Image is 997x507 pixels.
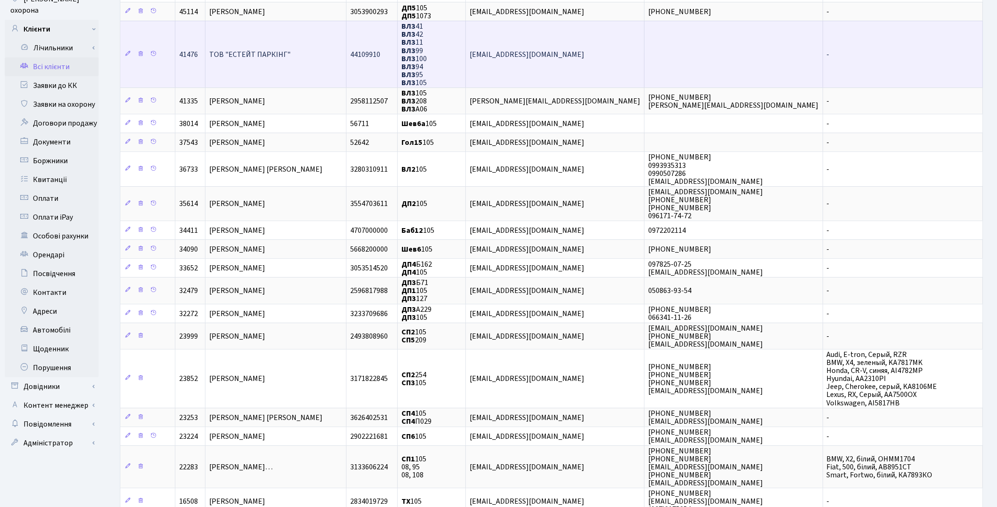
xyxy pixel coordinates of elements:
[827,496,830,507] span: -
[648,187,763,221] span: [EMAIL_ADDRESS][DOMAIN_NAME] [PHONE_NUMBER] [PHONE_NUMBER] 096171-74-72
[401,78,416,88] b: ВЛ3
[179,331,198,341] span: 23999
[5,321,99,340] a: Автомобілі
[648,408,763,427] span: [PHONE_NUMBER] [EMAIL_ADDRESS][DOMAIN_NAME]
[470,244,584,254] span: [EMAIL_ADDRESS][DOMAIN_NAME]
[401,21,427,88] span: 41 42 11 99 100 94 95 105
[209,263,265,273] span: [PERSON_NAME]
[648,304,711,323] span: [PHONE_NUMBER] 066341-11-26
[179,244,198,254] span: 34090
[401,304,416,315] b: ДП3
[5,151,99,170] a: Боржники
[5,302,99,321] a: Адреси
[401,496,410,507] b: ТХ
[470,7,584,17] span: [EMAIL_ADDRESS][DOMAIN_NAME]
[470,373,584,384] span: [EMAIL_ADDRESS][DOMAIN_NAME]
[827,244,830,254] span: -
[401,259,432,277] span: Б162 105
[401,327,415,337] b: СП2
[648,323,763,349] span: [EMAIL_ADDRESS][DOMAIN_NAME] [PHONE_NUMBER] [EMAIL_ADDRESS][DOMAIN_NAME]
[401,370,426,388] span: 254 105
[350,309,388,319] span: 3233709686
[401,225,434,236] span: 105
[401,244,421,254] b: Шев6
[401,294,416,304] b: ДП3
[401,29,416,40] b: ВЛ3
[827,412,830,423] span: -
[350,225,388,236] span: 4707000000
[401,454,426,480] span: 105 08, 95 08, 108
[5,227,99,246] a: Особові рахунки
[209,7,265,17] span: [PERSON_NAME]
[401,244,432,254] span: 105
[401,54,416,64] b: ВЛ3
[179,137,198,148] span: 37543
[179,412,198,423] span: 23253
[470,431,584,442] span: [EMAIL_ADDRESS][DOMAIN_NAME]
[5,396,99,415] a: Контент менеджер
[5,76,99,95] a: Заявки до КК
[350,496,388,507] span: 2834019729
[827,349,937,408] span: Audi, E-tron, Серый, RZR BMW, X4, зеленый, KA7817MK Honda, CR-V, синяя, АІ4782МР Hyundai, AA2310P...
[350,462,388,472] span: 3133606224
[470,496,584,507] span: [EMAIL_ADDRESS][DOMAIN_NAME]
[648,152,763,187] span: [PHONE_NUMBER] 0993935313 0990507286 [EMAIL_ADDRESS][DOMAIN_NAME]
[648,362,763,396] span: [PHONE_NUMBER] [PHONE_NUMBER] [PHONE_NUMBER] [EMAIL_ADDRESS][DOMAIN_NAME]
[648,259,763,277] span: 097825-07-25 [EMAIL_ADDRESS][DOMAIN_NAME]
[179,462,198,472] span: 22283
[470,199,584,209] span: [EMAIL_ADDRESS][DOMAIN_NAME]
[401,416,415,427] b: СП4
[350,263,388,273] span: 3053514520
[648,446,763,488] span: [PHONE_NUMBER] [PHONE_NUMBER] [EMAIL_ADDRESS][DOMAIN_NAME] [PHONE_NUMBER] [EMAIL_ADDRESS][DOMAIN_...
[401,312,416,323] b: ДП3
[350,285,388,296] span: 2596817988
[470,119,584,129] span: [EMAIL_ADDRESS][DOMAIN_NAME]
[179,225,198,236] span: 34411
[401,267,416,277] b: ДП4
[648,92,819,111] span: [PHONE_NUMBER] [PERSON_NAME][EMAIL_ADDRESS][DOMAIN_NAME]
[401,3,416,13] b: ДП5
[209,285,265,296] span: [PERSON_NAME]
[401,378,415,388] b: СП3
[401,104,416,114] b: ВЛ3
[401,70,416,80] b: ВЛ3
[5,340,99,358] a: Щоденник
[401,277,428,304] span: Б71 105 127
[401,496,422,507] span: 105
[470,462,584,472] span: [EMAIL_ADDRESS][DOMAIN_NAME]
[209,496,265,507] span: [PERSON_NAME]
[209,462,273,472] span: [PERSON_NAME]…
[350,119,369,129] span: 56711
[179,496,198,507] span: 16508
[5,189,99,208] a: Оплати
[827,454,933,480] span: BMW, X2, білий, OHMM1704 Fiat, 500, білий, АВ8951СТ Smart, Fortwo, білий, КА7893КО
[470,263,584,273] span: [EMAIL_ADDRESS][DOMAIN_NAME]
[827,119,830,129] span: -
[401,225,423,236] b: Баб12
[350,431,388,442] span: 2902221681
[401,408,415,419] b: СП4
[5,114,99,133] a: Договори продажу
[179,119,198,129] span: 38014
[401,431,415,442] b: СП6
[401,88,416,98] b: ВЛ3
[209,96,265,106] span: [PERSON_NAME]
[648,225,686,236] span: 0972202114
[209,199,265,209] span: [PERSON_NAME]
[827,431,830,442] span: -
[179,309,198,319] span: 32272
[470,164,584,174] span: [EMAIL_ADDRESS][DOMAIN_NAME]
[401,199,416,209] b: ДП2
[350,96,388,106] span: 2958112507
[350,137,369,148] span: 52642
[5,246,99,264] a: Орендарі
[209,431,265,442] span: [PERSON_NAME]
[350,244,388,254] span: 5668200000
[648,427,763,445] span: [PHONE_NUMBER] [EMAIL_ADDRESS][DOMAIN_NAME]
[179,96,198,106] span: 41335
[827,225,830,236] span: -
[179,199,198,209] span: 35614
[5,358,99,377] a: Порушення
[350,49,380,60] span: 44109910
[401,164,427,174] span: 105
